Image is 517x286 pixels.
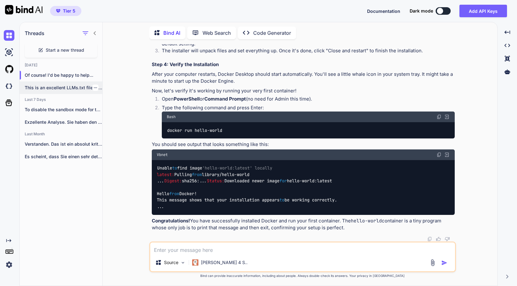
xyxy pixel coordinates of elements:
p: Open or (no need for Admin this time). [162,96,455,103]
img: like [436,237,441,242]
h1: Threads [25,29,44,37]
h2: Last 7 Days [20,97,102,102]
code: docker run hello-world [167,127,223,134]
span: Bash [167,114,176,119]
p: You have successfully installed Docker and run your first container. The container is a tiny prog... [152,217,455,231]
button: Add API Keys [459,5,507,17]
p: You should see output that looks something like this: [152,141,455,148]
img: premium [56,9,60,13]
button: Documentation [367,8,400,14]
img: copy [437,114,442,119]
img: copy [437,152,442,157]
span: for [279,178,287,184]
p: Code Generator [253,29,291,37]
p: Verstanden. Das ist ein absolut kritischer Punkt,... [25,141,102,147]
span: Digest: [164,178,182,184]
p: Of course! I'd be happy to help... [25,72,102,78]
span: Dark mode [410,8,433,14]
p: This is an excellent LLMs.txt file! It's... [25,85,102,91]
p: Web Search [202,29,231,37]
span: to [172,165,177,171]
img: darkCloudIdeIcon [4,81,14,91]
li: The installer will unpack files and set everything up. Once it's done, click "Close and restart" ... [157,47,455,56]
strong: Congratulations! [152,218,190,224]
img: icon [441,260,448,266]
span: latest: [157,172,174,177]
span: Status: [207,178,224,184]
p: After your computer restarts, Docker Desktop should start automatically. You'll see a little whal... [152,71,455,85]
span: to [279,197,284,203]
span: from [192,172,202,177]
h2: [DATE] [20,63,102,68]
p: Now, let's verify it's working by running your very first container! [152,87,455,95]
strong: Step 4: Verify the Installation [152,61,219,67]
img: Open in Browser [444,152,450,158]
p: Type the following command and press Enter: [162,104,455,112]
img: Pick Models [180,260,186,265]
code: hello-world [351,218,382,224]
p: Bind AI [163,29,180,37]
img: Open in Browser [444,114,450,120]
img: attachment [429,259,436,266]
code: Unable find image Pulling library/hello-world ... sha256:... Downloaded newer image hello-world:l... [157,165,337,210]
span: Vbnet [157,152,168,157]
p: [PERSON_NAME] 4 S.. [201,259,248,266]
img: copy [427,237,432,242]
span: 'hello-world:latest' locally [202,165,272,171]
span: from [169,191,179,196]
img: chat [4,30,14,41]
p: To disable the sandbox mode for the... [25,107,102,113]
img: githubLight [4,64,14,75]
img: Bind AI [5,5,43,14]
img: dislike [445,237,450,242]
p: Es scheint, dass Sie einen sehr detaillierten... [25,153,102,160]
p: Source [164,259,178,266]
h2: Last Month [20,132,102,137]
span: Tier 5 [63,8,75,14]
img: Claude 4 Sonnet [192,259,198,266]
p: Bind can provide inaccurate information, including about people. Always double-check its answers.... [149,273,456,278]
img: settings [4,259,14,270]
button: premiumTier 5 [50,6,81,16]
span: Start a new thread [46,47,84,53]
strong: PowerShell [174,96,200,102]
p: Exzellente Analyse. Sie haben den entscheidenden Punkt... [25,119,102,125]
strong: Command Prompt [204,96,246,102]
img: ai-studio [4,47,14,58]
